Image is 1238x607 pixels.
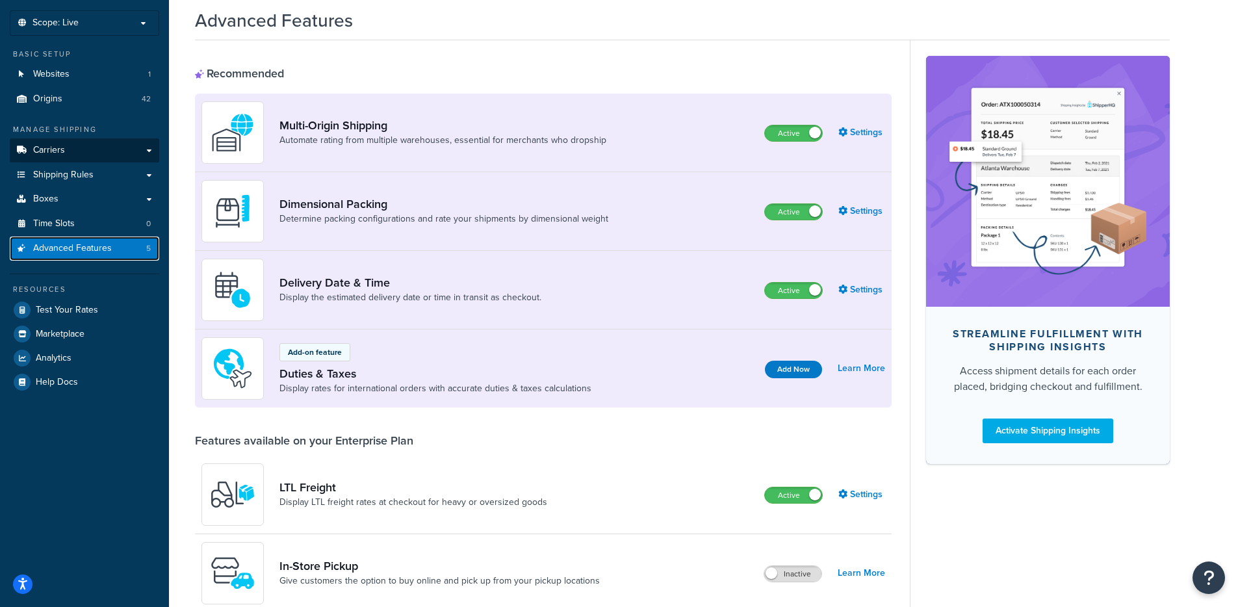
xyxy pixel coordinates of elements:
[210,550,255,596] img: wfgcfpwTIucLEAAAAASUVORK5CYII=
[279,480,547,495] a: LTL Freight
[838,123,885,142] a: Settings
[10,187,159,211] a: Boxes
[210,267,255,313] img: gfkeb5ejjkALwAAAABJRU5ErkJggg==
[195,433,413,448] div: Features available on your Enterprise Plan
[10,124,159,135] div: Manage Shipping
[279,118,606,133] a: Multi-Origin Shipping
[10,87,159,111] li: Origins
[838,202,885,220] a: Settings
[10,49,159,60] div: Basic Setup
[146,218,151,229] span: 0
[33,69,70,80] span: Websites
[838,485,885,504] a: Settings
[838,359,885,378] a: Learn More
[764,566,821,582] label: Inactive
[33,170,94,181] span: Shipping Rules
[10,370,159,394] a: Help Docs
[279,213,608,226] a: Determine packing configurations and rate your shipments by dimensional weight
[210,472,255,517] img: y79ZsPf0fXUFUhFXDzUgf+ktZg5F2+ohG75+v3d2s1D9TjoU8PiyCIluIjV41seZevKCRuEjTPPOKHJsQcmKCXGdfprl3L4q7...
[10,163,159,187] a: Shipping Rules
[279,496,547,509] a: Display LTL freight rates at checkout for heavy or oversized goods
[1193,562,1225,594] button: Open Resource Center
[10,62,159,86] a: Websites1
[10,346,159,370] a: Analytics
[10,62,159,86] li: Websites
[33,243,112,254] span: Advanced Features
[947,328,1149,354] div: Streamline Fulfillment with Shipping Insights
[288,346,342,358] p: Add-on feature
[36,305,98,316] span: Test Your Rates
[765,361,822,378] button: Add Now
[10,212,159,236] li: Time Slots
[10,87,159,111] a: Origins42
[146,243,151,254] span: 5
[279,559,600,573] a: In-Store Pickup
[279,291,541,304] a: Display the estimated delivery date or time in transit as checkout.
[210,110,255,155] img: WatD5o0RtDAAAAAElFTkSuQmCC
[279,197,608,211] a: Dimensional Packing
[210,188,255,234] img: DTVBYsAAAAAASUVORK5CYII=
[10,237,159,261] a: Advanced Features5
[36,377,78,388] span: Help Docs
[10,138,159,162] a: Carriers
[142,94,151,105] span: 42
[10,298,159,322] a: Test Your Rates
[765,487,822,503] label: Active
[279,134,606,147] a: Automate rating from multiple warehouses, essential for merchants who dropship
[765,204,822,220] label: Active
[195,8,353,33] h1: Advanced Features
[36,353,71,364] span: Analytics
[946,75,1150,287] img: feature-image-si-e24932ea9b9fcd0ff835db86be1ff8d589347e8876e1638d903ea230a36726be.png
[279,382,591,395] a: Display rates for international orders with accurate duties & taxes calculations
[36,329,84,340] span: Marketplace
[10,237,159,261] li: Advanced Features
[279,367,591,381] a: Duties & Taxes
[33,94,62,105] span: Origins
[10,212,159,236] a: Time Slots0
[765,125,822,141] label: Active
[838,564,885,582] a: Learn More
[983,419,1113,443] a: Activate Shipping Insights
[279,276,541,290] a: Delivery Date & Time
[33,194,58,205] span: Boxes
[148,69,151,80] span: 1
[32,18,79,29] span: Scope: Live
[33,218,75,229] span: Time Slots
[195,66,284,81] div: Recommended
[33,145,65,156] span: Carriers
[210,346,255,391] img: icon-duo-feat-landed-cost-7136b061.png
[838,281,885,299] a: Settings
[947,363,1149,394] div: Access shipment details for each order placed, bridging checkout and fulfillment.
[10,322,159,346] a: Marketplace
[765,283,822,298] label: Active
[10,284,159,295] div: Resources
[279,575,600,588] a: Give customers the option to buy online and pick up from your pickup locations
